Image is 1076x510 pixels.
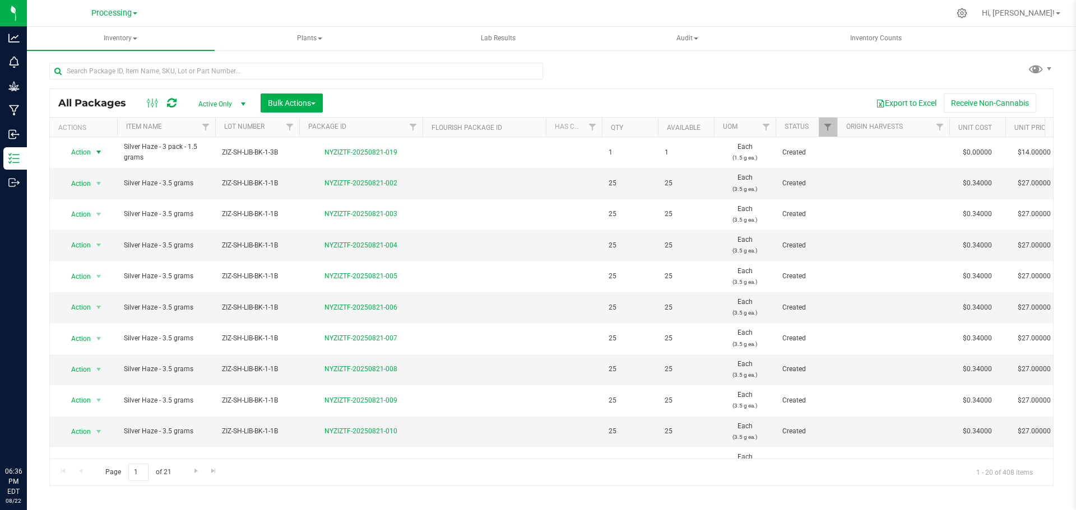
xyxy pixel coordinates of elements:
[721,152,769,163] p: (1.5 g ea.)
[949,199,1005,230] td: $0.34000
[757,118,776,137] a: Filter
[949,137,1005,168] td: $0.00000
[958,124,992,132] a: Unit Cost
[665,240,707,251] span: 25
[188,464,204,479] a: Go to the next page
[124,426,208,437] span: Silver Haze - 3.5 grams
[782,147,831,158] span: Created
[281,118,299,137] a: Filter
[404,118,423,137] a: Filter
[124,457,208,468] span: Silver Haze - 3.5 grams
[782,240,831,251] span: Created
[8,177,20,188] inline-svg: Outbound
[665,364,707,375] span: 25
[611,124,623,132] a: Qty
[665,333,707,344] span: 25
[61,207,91,222] span: Action
[5,466,22,497] p: 06:36 PM EDT
[721,214,769,225] p: (3.5 g ea.)
[593,27,781,50] a: Audit
[785,123,809,130] a: Status
[61,331,91,347] span: Action
[224,123,265,130] a: Lot Number
[949,447,1005,478] td: $0.34000
[197,118,215,137] a: Filter
[609,333,651,344] span: 25
[1012,144,1056,161] span: $14.00000
[721,390,769,411] span: Each
[324,303,397,311] a: NYZIZTF-20250821-006
[126,123,162,130] a: Item Name
[782,302,831,313] span: Created
[8,105,20,116] inline-svg: Manufacturing
[92,300,106,315] span: select
[967,464,1042,480] span: 1 - 20 of 408 items
[594,27,781,50] span: Audit
[61,237,91,253] span: Action
[61,424,91,439] span: Action
[721,432,769,442] p: (3.5 g ea.)
[11,420,45,454] iframe: Resource center
[222,426,293,437] span: ZIZ-SH-LIB-BK-1-1B
[92,331,106,347] span: select
[222,395,293,406] span: ZIZ-SH-LIB-BK-1-1B
[665,395,707,406] span: 25
[723,123,738,130] a: UOM
[61,144,91,160] span: Action
[92,237,106,253] span: select
[721,204,769,225] span: Each
[609,209,651,219] span: 25
[1012,361,1056,377] span: $27.00000
[324,365,397,373] a: NYZIZTF-20250821-008
[782,364,831,375] span: Created
[124,333,208,344] span: Silver Haze - 3.5 grams
[124,271,208,282] span: Silver Haze - 3.5 grams
[782,209,831,219] span: Created
[609,147,651,158] span: 1
[27,27,215,50] a: Inventory
[1012,206,1056,222] span: $27.00000
[583,118,602,137] a: Filter
[324,210,397,218] a: NYZIZTF-20250821-003
[665,178,707,189] span: 25
[665,147,707,158] span: 1
[124,178,208,189] span: Silver Haze - 3.5 grams
[92,392,106,408] span: select
[8,32,20,44] inline-svg: Analytics
[721,245,769,256] p: (3.5 g ea.)
[782,27,970,50] a: Inventory Counts
[721,359,769,380] span: Each
[721,369,769,380] p: (3.5 g ea.)
[124,209,208,219] span: Silver Haze - 3.5 grams
[124,240,208,251] span: Silver Haze - 3.5 grams
[721,297,769,318] span: Each
[1012,300,1056,316] span: $27.00000
[931,118,949,137] a: Filter
[216,27,403,50] a: Plants
[846,123,903,130] a: Origin Harvests
[61,176,91,191] span: Action
[869,93,944,113] button: Export to Excel
[949,168,1005,199] td: $0.34000
[222,457,293,468] span: ZIZ-SH-LIB-BK-1-1B
[222,178,293,189] span: ZIZ-SH-LIB-BK-1-1B
[324,334,397,342] a: NYZIZTF-20250821-007
[49,63,543,79] input: Search Package ID, Item Name, SKU, Lot or Part Number...
[1012,423,1056,439] span: $27.00000
[324,179,397,187] a: NYZIZTF-20250821-002
[721,327,769,349] span: Each
[782,271,831,282] span: Created
[721,142,769,163] span: Each
[5,497,22,505] p: 08/22
[1012,455,1056,471] span: $27.00000
[58,124,113,132] div: Actions
[721,277,769,287] p: (3.5 g ea.)
[308,123,346,130] a: Package ID
[8,129,20,140] inline-svg: Inbound
[546,118,602,137] th: Has COA
[91,8,132,18] span: Processing
[324,272,397,280] a: NYZIZTF-20250821-005
[222,240,293,251] span: ZIZ-SH-LIB-BK-1-1B
[92,455,106,470] span: select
